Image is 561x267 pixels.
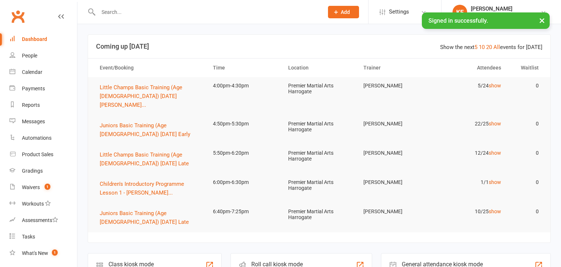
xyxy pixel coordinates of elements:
[508,203,545,220] td: 0
[22,36,47,42] div: Dashboard
[357,59,432,77] th: Trainer
[428,17,488,24] span: Signed in successfully.
[9,163,77,179] a: Gradings
[100,122,190,138] span: Juniors Basic Training (Age [DEMOGRAPHIC_DATA]) [DATE] Early
[96,43,542,50] h3: Coming up [DATE]
[432,203,507,220] td: 10/25
[508,144,545,162] td: 0
[9,113,77,130] a: Messages
[9,80,77,97] a: Payments
[489,83,501,89] a: show
[341,9,350,15] span: Add
[100,84,182,108] span: Little Champs Basic Training (Age [DEMOGRAPHIC_DATA]) [DATE] [PERSON_NAME]...
[357,144,432,162] td: [PERSON_NAME]
[100,180,200,197] button: Children's Introductory Programme Lesson 1 - [PERSON_NAME]...
[22,168,43,174] div: Gradings
[206,174,282,191] td: 6:00pm-6:30pm
[489,208,501,214] a: show
[471,5,541,12] div: [PERSON_NAME]
[9,229,77,245] a: Tasks
[282,77,357,100] td: Premier Martial Arts Harrogate
[22,234,35,240] div: Tasks
[471,12,541,19] div: Premier Martial Arts Harrogate
[432,59,507,77] th: Attendees
[486,44,492,50] a: 20
[432,77,507,94] td: 5/24
[206,115,282,132] td: 4:50pm-5:30pm
[508,174,545,191] td: 0
[282,115,357,138] td: Premier Martial Arts Harrogate
[22,217,58,223] div: Assessments
[100,181,184,196] span: Children's Introductory Programme Lesson 1 - [PERSON_NAME]...
[9,97,77,113] a: Reports
[9,7,27,26] a: Clubworx
[96,7,318,17] input: Search...
[474,44,477,50] a: 5
[479,44,485,50] a: 10
[453,5,467,19] div: KE
[357,115,432,132] td: [PERSON_NAME]
[282,174,357,197] td: Premier Martial Arts Harrogate
[93,59,206,77] th: Event/Booking
[282,203,357,226] td: Premier Martial Arts Harrogate
[9,245,77,262] a: What's New1
[100,150,200,168] button: Little Champs Basic Training (Age [DEMOGRAPHIC_DATA]) [DATE] Late
[22,119,45,124] div: Messages
[489,150,501,156] a: show
[9,31,77,48] a: Dashboard
[22,135,51,141] div: Automations
[22,69,42,75] div: Calendar
[432,115,507,132] td: 22/25
[100,209,200,226] button: Juniors Basic Training (Age [DEMOGRAPHIC_DATA]) [DATE] Late
[206,77,282,94] td: 4:00pm-4:30pm
[22,53,37,59] div: People
[508,59,545,77] th: Waitlist
[508,115,545,132] td: 0
[9,146,77,163] a: Product Sales
[328,6,359,18] button: Add
[100,151,189,167] span: Little Champs Basic Training (Age [DEMOGRAPHIC_DATA]) [DATE] Late
[357,203,432,220] td: [PERSON_NAME]
[489,179,501,185] a: show
[22,250,48,256] div: What's New
[489,121,501,127] a: show
[357,77,432,94] td: [PERSON_NAME]
[357,174,432,191] td: [PERSON_NAME]
[9,130,77,146] a: Automations
[22,102,40,108] div: Reports
[432,144,507,162] td: 12/24
[9,196,77,212] a: Workouts
[206,203,282,220] td: 6:40pm-7:25pm
[440,43,542,52] div: Show the next events for [DATE]
[22,86,45,91] div: Payments
[493,44,500,50] a: All
[535,12,549,28] button: ×
[206,144,282,162] td: 5:50pm-6:20pm
[432,174,507,191] td: 1/1
[22,184,40,190] div: Waivers
[9,179,77,196] a: Waivers 1
[52,249,58,256] span: 1
[100,210,189,225] span: Juniors Basic Training (Age [DEMOGRAPHIC_DATA]) [DATE] Late
[282,144,357,168] td: Premier Martial Arts Harrogate
[22,201,44,207] div: Workouts
[206,59,282,77] th: Time
[282,59,357,77] th: Location
[100,83,200,109] button: Little Champs Basic Training (Age [DEMOGRAPHIC_DATA]) [DATE] [PERSON_NAME]...
[508,77,545,94] td: 0
[100,121,200,139] button: Juniors Basic Training (Age [DEMOGRAPHIC_DATA]) [DATE] Early
[22,151,53,157] div: Product Sales
[45,184,50,190] span: 1
[389,4,409,20] span: Settings
[9,212,77,229] a: Assessments
[9,64,77,80] a: Calendar
[9,48,77,64] a: People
